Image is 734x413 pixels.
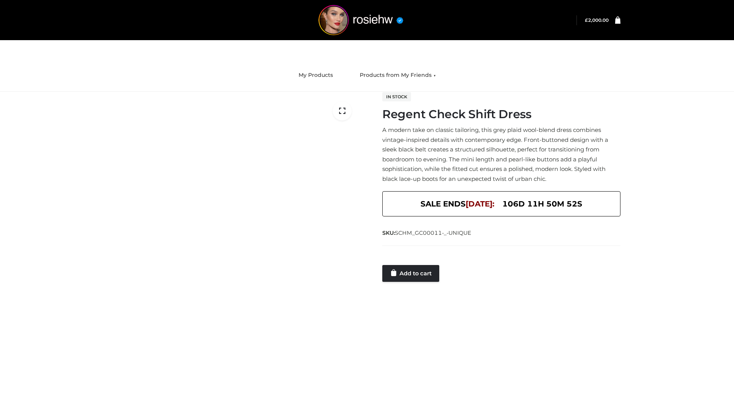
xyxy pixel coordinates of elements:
[148,92,361,376] img: Screenshot-2024-10-29-at-9.57.06 AM
[382,125,620,184] p: A modern take on classic tailoring, this grey plaid wool-blend dress combines vintage-inspired de...
[395,229,471,236] span: SCHM_GC00011-_-UNIQUE
[585,17,609,23] a: £2,000.00
[382,265,439,282] a: Add to cart
[585,17,588,23] span: £
[354,67,442,84] a: Products from My Friends
[382,92,411,101] span: In stock
[502,197,582,210] span: 106d 11h 50m 52s
[382,191,620,216] div: SALE ENDS
[382,228,472,237] span: SKU:
[293,67,339,84] a: My Products
[466,199,494,208] span: [DATE]:
[304,5,418,35] img: rosiehw
[382,107,620,121] h1: Regent Check Shift Dress
[585,17,609,23] bdi: 2,000.00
